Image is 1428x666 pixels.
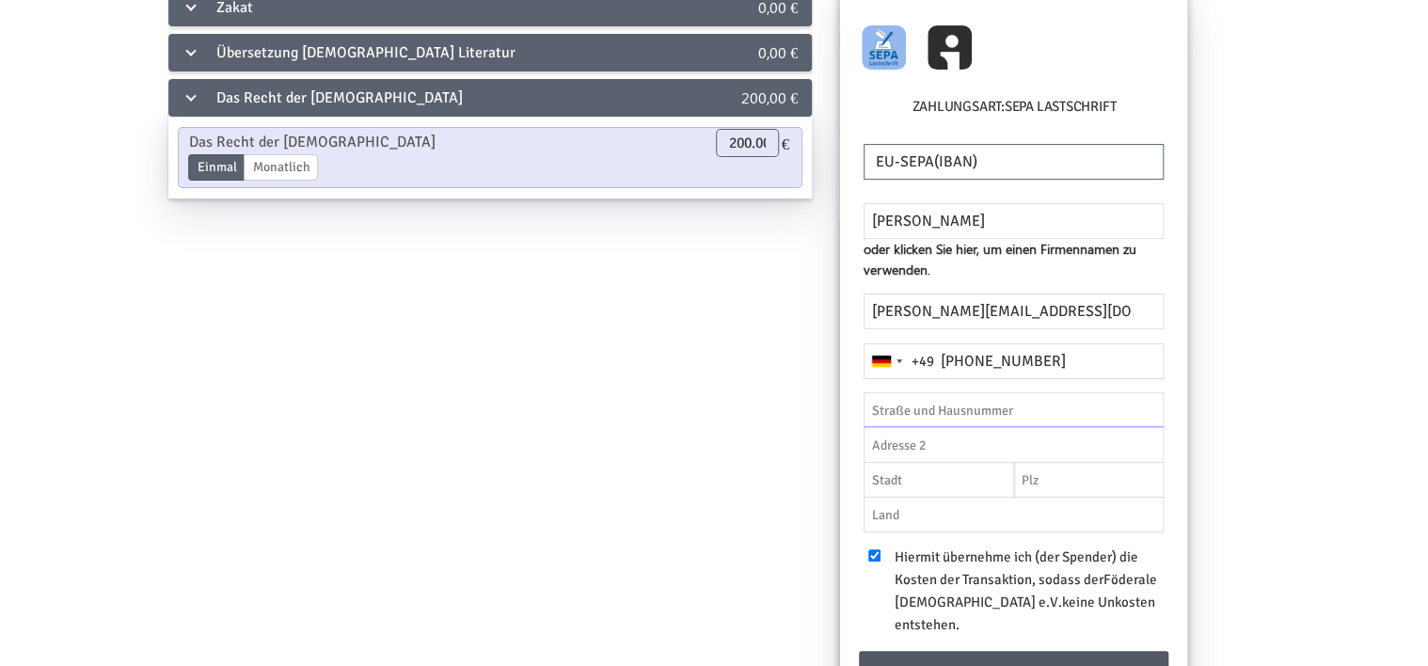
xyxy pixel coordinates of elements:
input: 1512 3456789 [864,343,1165,379]
span: € [779,129,791,157]
input: Stadt [864,462,1014,498]
div: Das Recht der [DEMOGRAPHIC_DATA] [168,79,690,117]
img: GC_InstantBankPay [928,25,972,70]
input: Adresse 2 [864,427,1165,463]
div: Das Recht der [DEMOGRAPHIC_DATA] [174,131,516,154]
label: SEPA Lastschrift [1005,96,1116,118]
input: Plz [1014,462,1165,498]
span: 0,00 € [758,42,798,62]
label: Monatlich [244,154,318,181]
input: Land [864,497,1165,532]
div: +49 [912,351,934,373]
div: Übersetzung [DEMOGRAPHIC_DATA] Literatur [168,34,690,71]
span: Hiermit übernehme ich (der Spender) die Kosten der Transaktion, sodass der keine Unkosten entstehen. [895,548,1157,633]
h6: Zahlungsart: [859,96,1169,125]
input: Name * [864,203,1165,239]
label: Einmal [188,154,245,181]
span: oder klicken Sie hier, um einen Firmennamen zu verwenden. [864,239,1165,279]
span: 200,00 € [741,87,798,107]
input: Straße und Hausnummer [864,392,1165,428]
button: Selected country [865,344,934,378]
input: E-Mail * [864,293,1165,329]
img: GOCARDLESS [862,25,906,70]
